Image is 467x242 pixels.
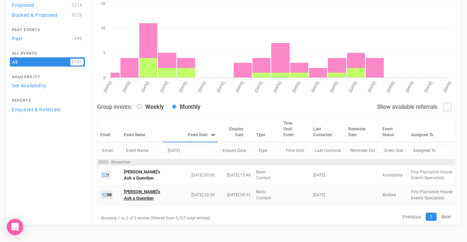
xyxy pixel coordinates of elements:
[73,35,84,42] span: 495
[100,190,113,199] a: 38
[97,212,210,225] div: Showing 1 to 2 of 2 entries (filtered from 5,767 total entries)
[172,104,176,109] input: Monthly
[380,185,408,205] td: Booked
[380,117,408,142] th: Event Status
[70,59,84,66] span: 5767
[197,81,207,93] tspan: [DATE]
[163,185,218,205] td: [DATE] 00:00
[101,26,105,30] tspan: 10
[70,2,84,9] span: 5214
[382,146,406,156] input: Filter by Event Status
[100,171,111,179] a: 1
[424,81,433,93] tspan: [DATE]
[98,117,121,142] th: Email
[159,81,169,93] tspan: [DATE]
[426,213,437,221] a: 1
[124,146,160,156] input: Filter by Event Name
[169,103,200,111] label: Monthly
[442,81,452,93] tspan: [DATE]
[367,81,377,93] tspan: [DATE]
[103,76,105,80] tspan: 0
[329,81,339,93] tspan: [DATE]
[12,75,83,79] h4: Availability
[178,81,188,93] tspan: [DATE]
[124,189,160,201] a: [PERSON_NAME]'s Ask a Question
[408,185,455,205] td: Fins Plantation House Events Specialists
[283,146,308,156] input: Filter by Time Until Event
[100,146,118,156] input: Filter by Email
[10,57,85,67] a: All5767
[273,81,282,93] tspan: [DATE]
[348,81,358,93] tspan: [DATE]
[12,99,83,103] h4: Reports
[10,105,85,114] a: Enquiries & Referrals
[235,81,245,93] tspan: [DATE]
[398,213,425,221] a: Previous
[218,117,253,142] th: Enquiry Date
[411,146,452,156] input: Filter by Assigned To
[218,165,253,185] td: [DATE] 15:48
[310,117,345,142] th: Last Contacted
[97,103,133,110] strong: Group events:
[220,146,251,156] input: Filter by Enquiry Date
[12,28,83,32] h4: Past Events
[310,185,345,205] td: [DATE]
[12,52,83,56] h4: All Events
[216,81,225,93] tspan: [DATE]
[103,81,112,93] tspan: [DATE]
[163,165,218,185] td: [DATE] 00:00
[10,81,85,90] a: Set Availability
[137,104,142,109] input: Weekly
[10,34,85,43] a: Past495
[10,10,85,19] a: Booked & Proposed5272
[218,185,253,205] td: [DATE] 08:51
[377,103,438,110] strong: Show available referrals
[121,117,163,142] th: Event Name
[310,165,345,185] td: [DATE]
[346,117,380,142] th: Reminder Date
[408,165,455,185] td: Fins Plantation House Events Specialists
[166,146,215,156] input: Filter by Event Date
[253,117,281,142] th: Type
[254,81,263,93] tspan: [DATE]
[134,103,164,111] label: Weekly
[141,81,150,93] tspan: [DATE]
[253,165,281,185] td: Basic Contact
[405,81,414,93] tspan: [DATE]
[292,81,301,93] tspan: [DATE]
[386,81,395,93] tspan: [DATE]
[163,117,218,142] th: Event Date
[70,12,84,18] span: 5272
[313,146,342,156] input: Filter by Last Contacted
[98,159,455,165] td: 2025 - November
[256,146,278,156] input: Filter by Type
[310,81,320,93] tspan: [DATE]
[380,165,408,185] td: Availability
[408,117,455,142] th: Assigned To
[122,81,131,93] tspan: [DATE]
[253,185,281,205] td: Basic Contact
[103,51,105,55] tspan: 5
[10,0,85,10] a: Proposed5214
[281,117,310,142] th: Time Until Event
[101,1,105,5] tspan: 15
[124,169,160,181] a: [PERSON_NAME]'s Ask a Question
[348,146,377,156] input: Filter by Reminder Date
[437,213,455,221] a: Next
[7,219,23,235] div: Open Intercom Messenger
